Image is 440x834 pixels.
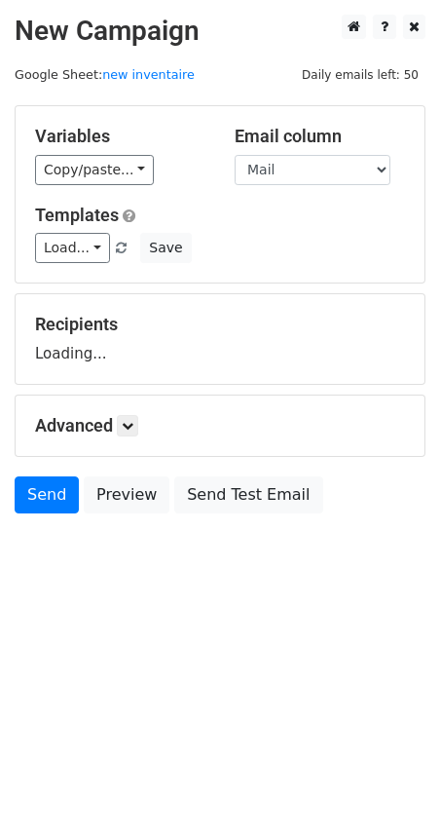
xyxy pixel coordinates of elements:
[35,314,405,335] h5: Recipients
[35,155,154,185] a: Copy/paste...
[35,233,110,263] a: Load...
[35,205,119,225] a: Templates
[35,314,405,364] div: Loading...
[295,64,425,86] span: Daily emails left: 50
[140,233,191,263] button: Save
[102,67,195,82] a: new inventaire
[84,476,169,513] a: Preview
[295,67,425,82] a: Daily emails left: 50
[35,126,205,147] h5: Variables
[15,15,425,48] h2: New Campaign
[235,126,405,147] h5: Email column
[15,476,79,513] a: Send
[35,415,405,436] h5: Advanced
[174,476,322,513] a: Send Test Email
[15,67,195,82] small: Google Sheet:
